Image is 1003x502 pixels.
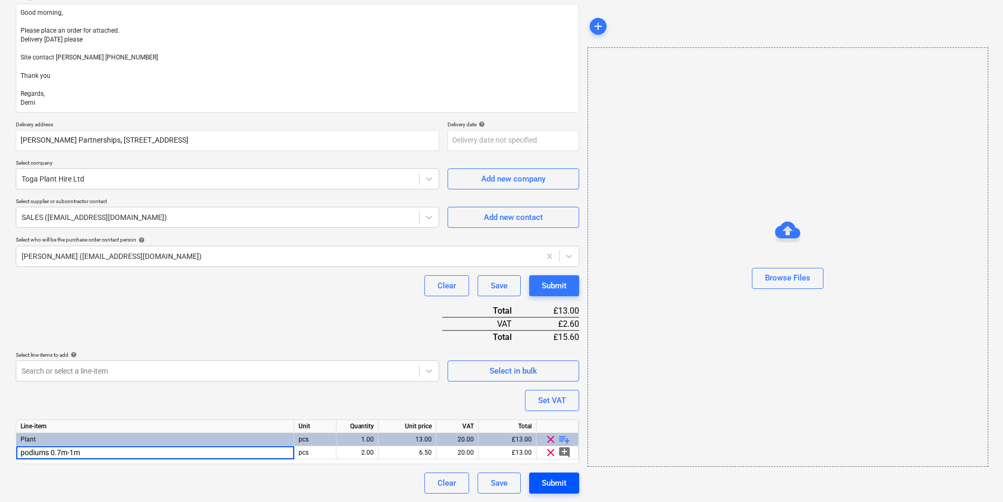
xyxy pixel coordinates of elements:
[529,317,579,330] div: £2.60
[442,330,529,343] div: Total
[441,433,474,446] div: 20.00
[558,446,571,459] span: add_comment
[68,352,77,358] span: help
[448,121,579,128] div: Delivery date
[588,47,988,467] div: Browse Files
[752,268,823,289] button: Browse Files
[479,446,537,459] div: £13.00
[442,305,529,317] div: Total
[478,473,521,494] button: Save
[542,476,567,490] div: Submit
[383,433,432,446] div: 13.00
[544,446,557,459] span: clear
[424,473,469,494] button: Clear
[438,476,456,490] div: Clear
[441,446,474,459] div: 20.00
[21,436,36,443] span: Plant
[765,271,810,285] div: Browse Files
[16,236,579,243] div: Select who will be the purchase order contact person
[294,433,336,446] div: pcs
[525,390,579,411] button: Set VAT
[491,279,508,293] div: Save
[16,4,579,113] textarea: Good morning, Please place an order for attached. Delivery [DATE] please Site contact [PERSON_NAM...
[484,210,543,224] div: Add new contact
[16,352,439,358] div: Select line-items to add
[542,279,567,293] div: Submit
[448,130,579,151] input: Delivery date not specified
[16,121,439,130] p: Delivery address
[424,275,469,296] button: Clear
[336,420,379,433] div: Quantity
[538,394,566,407] div: Set VAT
[491,476,508,490] div: Save
[529,330,579,343] div: £15.60
[558,433,571,446] span: playlist_add
[438,279,456,293] div: Clear
[442,317,529,330] div: VAT
[592,20,604,33] span: add
[436,420,479,433] div: VAT
[544,433,557,446] span: clear
[448,360,579,381] button: Select in bulk
[16,420,294,433] div: Line-item
[16,198,439,207] p: Select supplier or subcontractor contact
[136,237,145,243] span: help
[476,121,485,127] span: help
[448,207,579,228] button: Add new contact
[479,420,537,433] div: Total
[529,305,579,317] div: £13.00
[341,433,374,446] div: 1.00
[379,420,436,433] div: Unit price
[341,446,374,459] div: 2.00
[16,159,439,168] p: Select company
[448,168,579,189] button: Add new company
[16,130,439,151] input: Delivery address
[478,275,521,296] button: Save
[294,420,336,433] div: Unit
[294,446,336,459] div: pcs
[383,446,432,459] div: 6.50
[490,364,537,378] div: Select in bulk
[529,275,579,296] button: Submit
[479,433,537,446] div: £13.00
[529,473,579,494] button: Submit
[481,172,545,186] div: Add new company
